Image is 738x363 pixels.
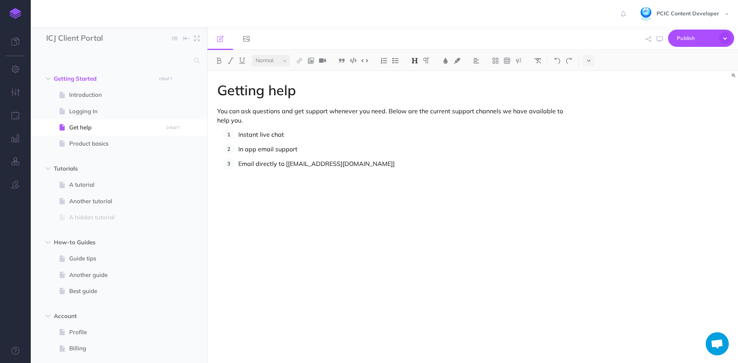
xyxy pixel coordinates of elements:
[10,8,21,19] img: logo-mark.svg
[217,83,569,98] h1: Getting help
[54,74,151,83] span: Getting Started
[350,58,357,63] img: Code block button
[515,58,522,64] img: Callout dropdown menu button
[69,213,161,222] span: A hidden tutorial
[307,58,314,64] img: Add image button
[216,58,223,64] img: Bold button
[442,58,449,64] img: Text color button
[156,75,175,83] button: DRAFT
[164,123,183,132] button: DRAFT
[554,58,561,64] img: Undo
[227,58,234,64] img: Italic button
[69,90,161,99] span: Introduction
[69,254,161,263] span: Guide tips
[381,58,387,64] img: Ordered list button
[238,129,569,140] p: Instant live chat
[238,158,569,169] p: Email directly to [[EMAIL_ADDRESS][DOMAIN_NAME]]
[565,58,572,64] img: Redo
[69,328,161,337] span: Profile
[46,33,136,44] input: Documentation Name
[392,58,399,64] img: Unordered list button
[473,58,480,64] img: Alignment dropdown menu button
[69,180,161,189] span: A tutorial
[159,76,173,81] small: DRAFT
[238,143,569,155] p: In app email support
[504,58,510,64] img: Create table button
[54,238,151,247] span: How-to Guides
[166,125,180,130] small: DRAFT
[411,58,418,64] img: Headings dropdown button
[319,58,326,64] img: Add video button
[653,10,723,17] span: PCIC Content Developer
[69,139,161,148] span: Product basics
[69,270,161,280] span: Another guide
[69,197,161,206] span: Another tutorial
[338,58,345,64] img: Blockquote button
[677,32,715,44] span: Publish
[69,287,161,296] span: Best guide
[69,123,161,132] span: Get help
[69,344,161,353] span: Billing
[534,58,541,64] img: Clear styles button
[639,7,653,21] img: dRQN1hrEG1J5t3n3qbq3RfHNZNloSxXOgySS45Hu.jpg
[706,332,729,355] div: Open chat
[423,58,430,64] img: Paragraph button
[454,58,460,64] img: Text background color button
[54,312,151,321] span: Account
[239,58,246,64] img: Underline button
[69,107,161,116] span: Logging In
[296,58,303,64] img: Link button
[361,58,368,63] img: Inline code button
[668,30,734,47] button: Publish
[54,164,151,173] span: Tutorials
[46,54,189,68] input: Search
[217,106,569,125] p: You can ask questions and get support whenever you need. Below are the current support channels w...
